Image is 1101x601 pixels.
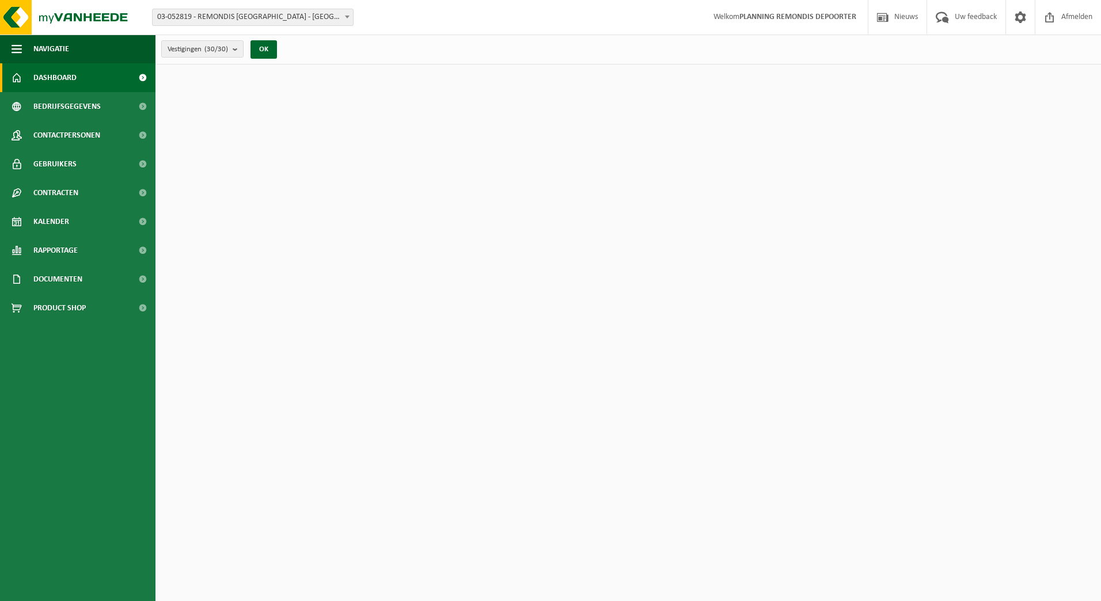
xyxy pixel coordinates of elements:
span: Navigatie [33,35,69,63]
strong: PLANNING REMONDIS DEPOORTER [739,13,856,21]
count: (30/30) [204,45,228,53]
span: Bedrijfsgegevens [33,92,101,121]
span: 03-052819 - REMONDIS WEST-VLAANDEREN - OOSTENDE [152,9,354,26]
span: Product Shop [33,294,86,322]
span: Dashboard [33,63,77,92]
span: Documenten [33,265,82,294]
span: Contactpersonen [33,121,100,150]
button: OK [250,40,277,59]
span: Kalender [33,207,69,236]
span: Contracten [33,178,78,207]
span: Vestigingen [168,41,228,58]
span: Gebruikers [33,150,77,178]
button: Vestigingen(30/30) [161,40,244,58]
span: Rapportage [33,236,78,265]
span: 03-052819 - REMONDIS WEST-VLAANDEREN - OOSTENDE [153,9,353,25]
